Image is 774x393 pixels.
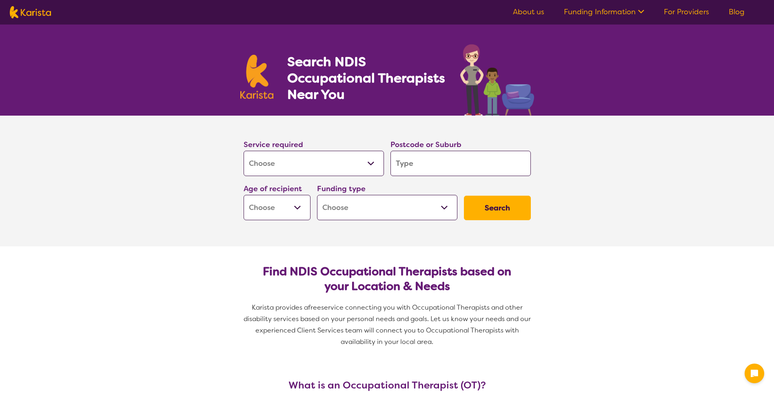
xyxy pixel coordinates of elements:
a: About us [513,7,544,17]
label: Postcode or Suburb [390,140,461,150]
h2: Find NDIS Occupational Therapists based on your Location & Needs [250,264,524,294]
a: Funding Information [564,7,644,17]
label: Age of recipient [244,184,302,194]
button: Search [464,196,531,220]
img: Karista logo [240,55,274,99]
span: Karista provides a [252,303,308,312]
label: Funding type [317,184,366,194]
span: free [308,303,321,312]
h3: What is an Occupational Therapist (OT)? [240,380,534,391]
input: Type [390,151,531,176]
a: For Providers [664,7,709,17]
img: occupational-therapy [460,44,534,116]
h1: Search NDIS Occupational Therapists Near You [287,54,446,103]
img: Karista logo [10,6,51,18]
label: Service required [244,140,303,150]
a: Blog [729,7,745,17]
span: service connecting you with Occupational Therapists and other disability services based on your p... [244,303,532,346]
